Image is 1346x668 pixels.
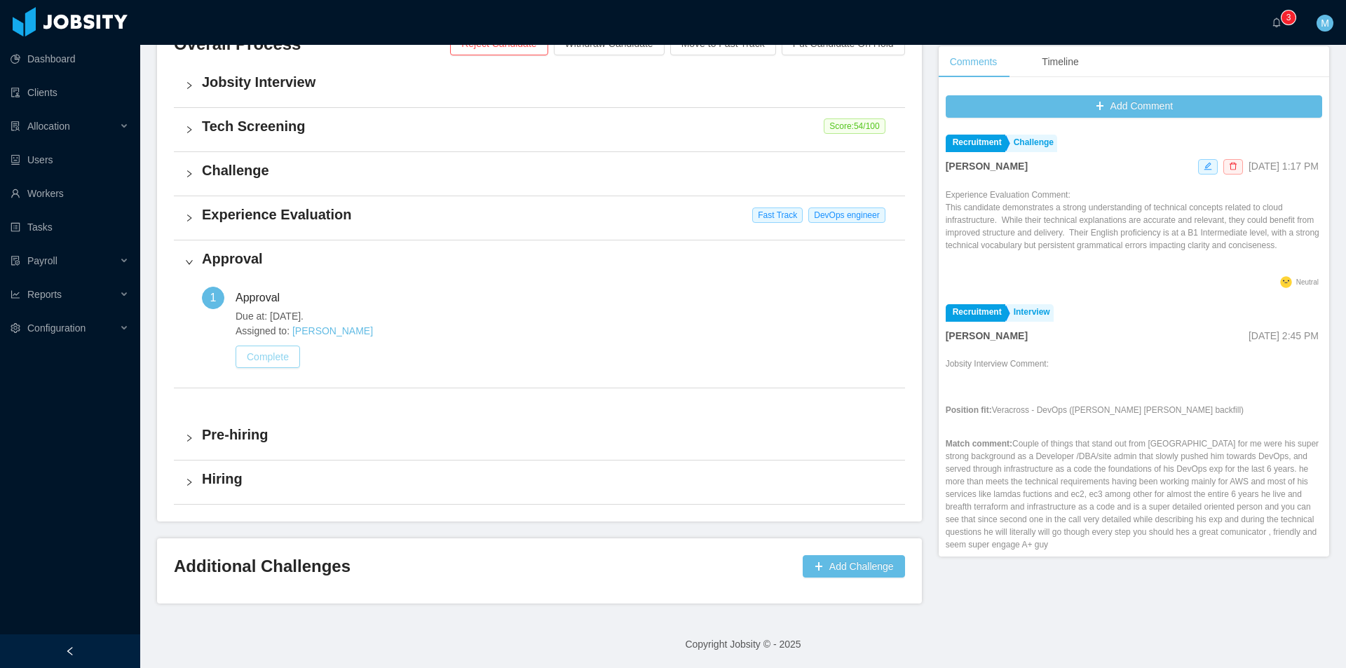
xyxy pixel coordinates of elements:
button: icon: plusAdd Comment [946,95,1322,118]
button: icon: plusAdd Challenge [803,555,905,578]
strong: [PERSON_NAME] [946,161,1028,172]
strong: Match comment: [946,439,1012,449]
i: icon: right [185,170,193,178]
h4: Experience Evaluation [202,205,894,224]
h4: Approval [202,249,894,268]
span: 1 [210,292,217,304]
p: Veracross - DevOps ([PERSON_NAME] [PERSON_NAME] backfill) [946,404,1322,416]
p: This candidate demonstrates a strong understanding of technical concepts related to cloud infrast... [946,201,1322,252]
h4: Jobsity Interview [202,72,894,92]
span: [DATE] 1:17 PM [1249,161,1319,172]
a: icon: profileTasks [11,213,129,241]
span: Payroll [27,255,57,266]
span: Assigned to: [236,324,894,339]
div: icon: rightPre-hiring [174,416,905,460]
i: icon: setting [11,323,20,333]
a: icon: userWorkers [11,179,129,207]
span: [DATE] 2:45 PM [1249,330,1319,341]
div: icon: rightTech Screening [174,108,905,151]
span: DevOps engineer [808,207,885,223]
div: icon: rightChallenge [174,152,905,196]
i: icon: right [185,81,193,90]
sup: 3 [1282,11,1296,25]
i: icon: right [185,478,193,486]
i: icon: bell [1272,18,1282,27]
span: Score: 54 /100 [824,118,885,134]
h3: Additional Challenges [174,555,797,578]
a: Challenge [1007,135,1057,152]
i: icon: right [185,258,193,266]
span: Allocation [27,121,70,132]
i: icon: right [185,214,193,222]
a: Interview [1007,304,1054,322]
h4: Hiring [202,469,894,489]
div: icon: rightJobsity Interview [174,64,905,107]
h4: Challenge [202,161,894,180]
i: icon: edit [1204,162,1212,170]
a: Complete [236,351,300,362]
div: Approval [236,287,291,309]
a: icon: robotUsers [11,146,129,174]
div: Experience Evaluation Comment: [946,189,1322,273]
span: Fast Track [752,207,803,223]
h4: Tech Screening [202,116,894,136]
div: icon: rightExperience Evaluation [174,196,905,240]
i: icon: line-chart [11,289,20,299]
div: icon: rightHiring [174,461,905,504]
h4: Pre-hiring [202,425,894,444]
div: Comments [939,46,1009,78]
a: Recruitment [946,135,1005,152]
a: [PERSON_NAME] [292,325,373,336]
span: M [1321,15,1329,32]
strong: [PERSON_NAME] [946,330,1028,341]
i: icon: right [185,434,193,442]
a: icon: auditClients [11,79,129,107]
i: icon: delete [1229,162,1237,170]
span: Reports [27,289,62,300]
i: icon: right [185,125,193,134]
span: Neutral [1296,278,1319,286]
span: Configuration [27,322,86,334]
i: icon: file-protect [11,256,20,266]
p: 3 [1286,11,1291,25]
div: icon: rightApproval [174,240,905,284]
a: Recruitment [946,304,1005,322]
strong: Position fit: [946,405,992,415]
span: Due at: [DATE]. [236,309,894,324]
div: Timeline [1031,46,1089,78]
a: icon: pie-chartDashboard [11,45,129,73]
button: Complete [236,346,300,368]
p: Couple of things that stand out from [GEOGRAPHIC_DATA] for me were his super strong background as... [946,437,1322,551]
i: icon: solution [11,121,20,131]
